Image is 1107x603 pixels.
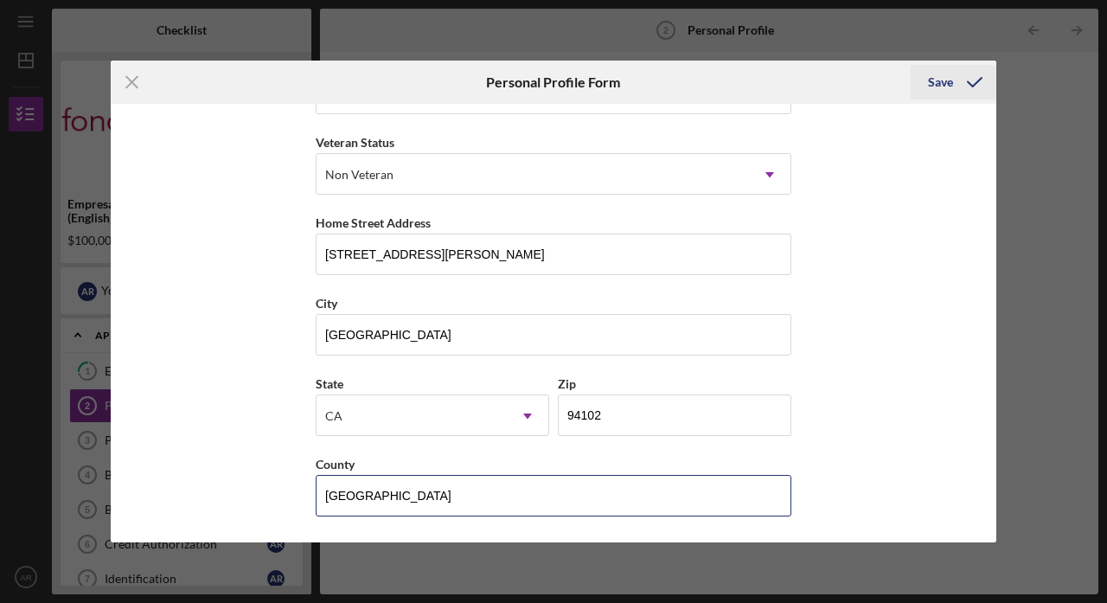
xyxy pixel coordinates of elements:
label: County [316,457,355,471]
div: Non Veteran [325,168,394,182]
h6: Personal Profile Form [486,74,620,90]
label: Home Street Address [316,215,431,230]
div: Save [928,65,953,99]
button: Save [911,65,996,99]
div: CA [325,409,342,423]
label: City [316,296,337,311]
label: Zip [558,376,576,391]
